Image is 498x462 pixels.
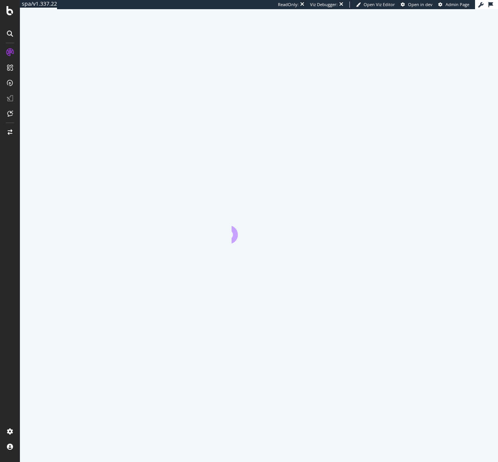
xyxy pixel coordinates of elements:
[310,2,338,8] div: Viz Debugger:
[408,2,433,7] span: Open in dev
[232,216,287,243] div: animation
[364,2,395,7] span: Open Viz Editor
[446,2,469,7] span: Admin Page
[401,2,433,8] a: Open in dev
[438,2,469,8] a: Admin Page
[356,2,395,8] a: Open Viz Editor
[278,2,299,8] div: ReadOnly:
